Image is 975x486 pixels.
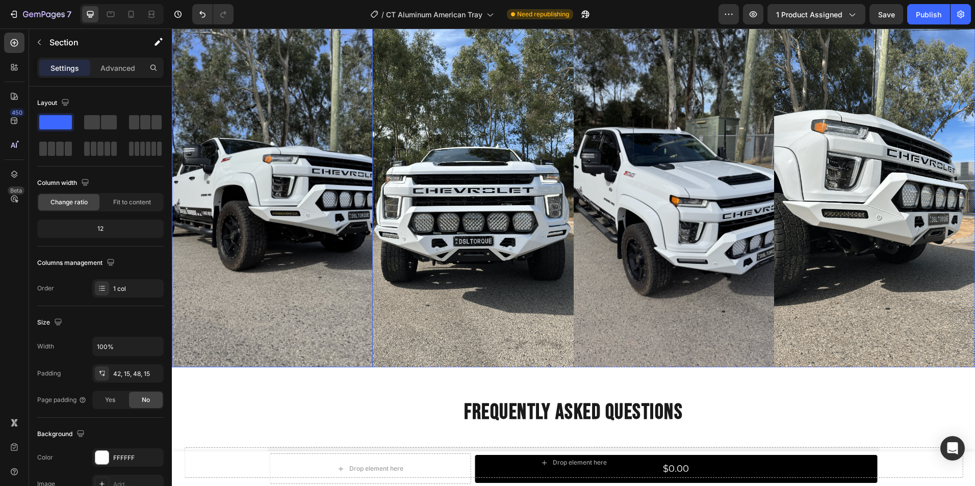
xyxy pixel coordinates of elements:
[767,4,865,24] button: 1 product assigned
[100,63,135,73] p: Advanced
[10,109,24,117] div: 450
[878,10,895,19] span: Save
[113,369,161,379] div: 42, 15, 48, 15
[93,337,163,356] input: Auto
[50,63,79,73] p: Settings
[49,36,133,48] p: Section
[8,186,24,195] div: Beta
[37,427,87,441] div: Background
[37,256,117,270] div: Columns management
[386,9,482,20] span: CT Aluminum American Tray
[776,9,842,20] span: 1 product assigned
[940,436,965,461] div: Open Intercom Messenger
[113,198,151,207] span: Fit to content
[4,4,76,24] button: 7
[517,10,569,19] span: Need republishing
[381,9,384,20] span: /
[37,342,54,351] div: Width
[142,395,150,404] span: No
[105,395,115,404] span: Yes
[381,430,435,438] div: Drop element here
[916,9,941,20] div: Publish
[172,29,975,486] iframe: Design area
[50,198,88,207] span: Change ratio
[37,453,53,462] div: Color
[192,4,234,24] div: Undo/Redo
[37,369,61,378] div: Padding
[37,284,54,293] div: Order
[37,96,71,110] div: Layout
[37,176,91,190] div: Column width
[39,222,162,236] div: 12
[869,4,903,24] button: Save
[37,316,64,330] div: Size
[113,453,161,463] div: FFFFFF
[37,395,87,404] div: Page padding
[907,4,950,24] button: Publish
[67,8,71,20] p: 7
[113,284,161,293] div: 1 col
